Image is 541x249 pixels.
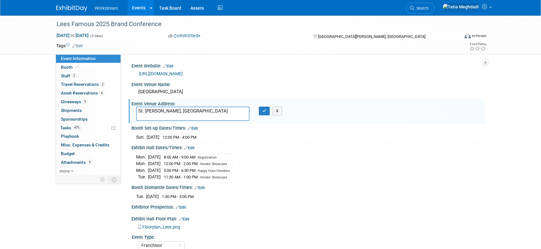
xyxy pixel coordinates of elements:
[131,123,485,131] div: Booth Set-up Dates/Times:
[54,19,450,30] div: Lees Famous 2025 Brand Conference
[131,214,485,222] div: Exhibit Hall Floor Plan:
[195,186,205,190] a: Edit
[61,151,75,156] span: Budget
[61,56,96,61] span: Event Information
[60,125,81,130] span: Tasks
[72,73,76,78] span: 2
[148,167,161,174] td: [DATE]
[76,65,79,69] i: Booth reservation complete
[148,154,161,160] td: [DATE]
[61,90,104,95] span: Asset Reservations
[188,126,198,131] a: Edit
[148,174,161,180] td: [DATE]
[184,146,195,150] a: Edit
[90,34,103,38] span: (3 days)
[136,134,147,141] td: Sun.
[179,217,189,221] a: Edit
[131,202,485,210] div: Exhibitor Prospectus:
[406,3,434,14] a: Search
[164,155,195,159] span: 8:00 AM - 9:00 AM
[164,161,198,166] span: 12:00 PM - 2:00 PM
[61,108,82,113] span: Shipments
[131,99,485,107] div: Event Venue Address:
[56,115,121,123] a: Sponsorships
[95,6,118,11] span: Workstream
[56,98,121,106] a: Giveaways5
[465,33,471,38] img: Format-Inperson.png
[56,124,121,132] a: Tasks47%
[176,205,186,210] a: Edit
[61,73,76,78] span: Staff
[56,150,121,158] a: Budget
[83,99,87,104] span: 5
[56,5,87,12] img: ExhibitDay
[61,82,105,87] span: Travel Reservations
[56,43,83,49] td: Tags
[147,134,159,141] td: [DATE]
[142,224,180,229] span: Floorplan_Lees.png
[131,143,485,151] div: Exhibit Hall Dates/Times:
[61,142,109,147] span: Misc. Expenses & Credits
[318,34,425,39] span: [GEOGRAPHIC_DATA][PERSON_NAME], [GEOGRAPHIC_DATA]
[56,80,121,89] a: Travel Reservations2
[100,82,105,87] span: 2
[87,160,92,164] span: 4
[56,89,121,97] a: Asset Reservations4
[136,87,480,97] div: [GEOGRAPHIC_DATA]
[136,167,148,174] td: Mon.
[132,233,482,240] div: Event Type:
[472,34,486,38] div: In-Person
[56,72,121,80] a: Staff2
[139,71,183,76] a: [URL][DOMAIN_NAME]
[423,32,487,42] div: Event Format
[108,176,121,184] td: Toggle Event Tabs
[163,135,196,140] span: 12:00 PM - 4:00 PM
[469,43,486,46] div: Event Rating
[273,107,282,115] button: X
[56,141,121,149] a: Misc. Expenses & Credits
[56,33,89,38] span: [DATE] [DATE]
[56,54,121,63] a: Event Information
[70,33,76,38] span: to
[73,125,81,130] span: 47%
[131,183,485,191] div: Booth Dismantle Dates/Times:
[56,132,121,141] a: Playbook
[56,106,121,115] a: Shipments
[138,224,180,229] a: Floorplan_Lees.png
[56,158,121,167] a: Attachments4
[131,80,485,88] div: Event Venue Name:
[56,167,121,175] a: more
[164,175,198,179] span: 11:30 AM - 1:00 PM
[162,194,194,199] span: 1:30 PM - 5:00 PM
[198,169,230,173] span: Happy Hour/Vendors
[200,162,227,166] span: Vendor Showcase
[61,134,79,139] span: Playbook
[136,193,146,200] td: Tue.
[61,160,92,165] span: Attachments
[146,193,159,200] td: [DATE]
[414,6,429,11] span: Search
[72,44,83,48] a: Edit
[136,174,148,180] td: Tue.
[166,33,203,39] button: Committed
[97,176,108,184] td: Personalize Event Tab Strip
[200,175,227,179] span: Vendor Showcase
[198,155,217,159] span: Registration
[164,168,195,173] span: 5:00 PM - 6:30 PM
[148,160,161,167] td: [DATE]
[131,61,485,69] div: Event Website:
[442,3,479,10] img: Tatia Meghdadi
[99,91,104,95] span: 4
[56,63,121,71] a: Booth
[163,64,173,68] a: Edit
[136,160,148,167] td: Mon.
[61,99,87,104] span: Giveaways
[61,117,88,122] span: Sponsorships
[60,168,70,173] span: more
[136,154,148,160] td: Mon.
[61,65,80,70] span: Booth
